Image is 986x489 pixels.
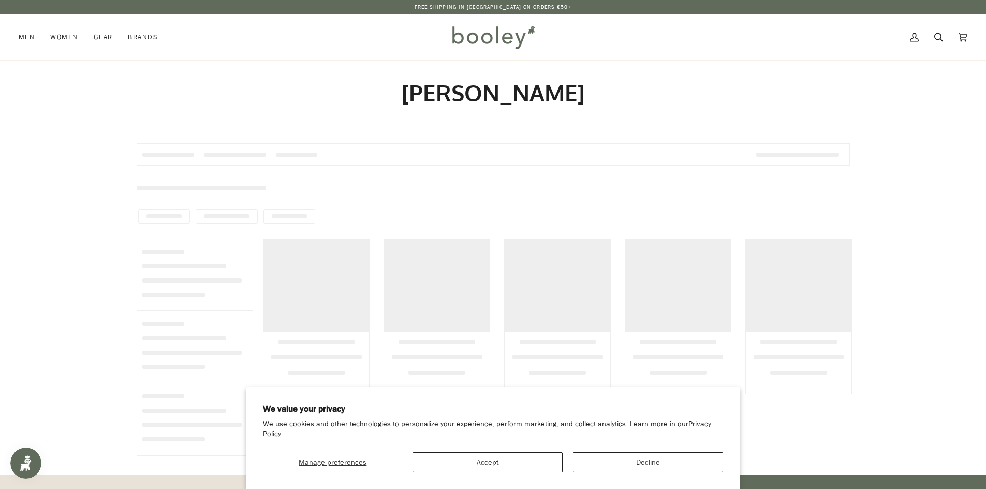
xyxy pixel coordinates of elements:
[94,32,113,42] span: Gear
[86,14,121,60] a: Gear
[19,32,35,42] span: Men
[415,3,572,11] p: Free Shipping in [GEOGRAPHIC_DATA] on Orders €50+
[263,420,723,439] p: We use cookies and other technologies to personalize your experience, perform marketing, and coll...
[10,448,41,479] iframe: Button to open loyalty program pop-up
[413,452,563,472] button: Accept
[263,419,711,439] a: Privacy Policy.
[263,404,723,415] h2: We value your privacy
[120,14,166,60] a: Brands
[448,22,538,52] img: Booley
[19,14,42,60] a: Men
[128,32,158,42] span: Brands
[42,14,85,60] a: Women
[299,457,366,467] span: Manage preferences
[137,79,850,107] h1: [PERSON_NAME]
[573,452,723,472] button: Decline
[263,452,402,472] button: Manage preferences
[50,32,78,42] span: Women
